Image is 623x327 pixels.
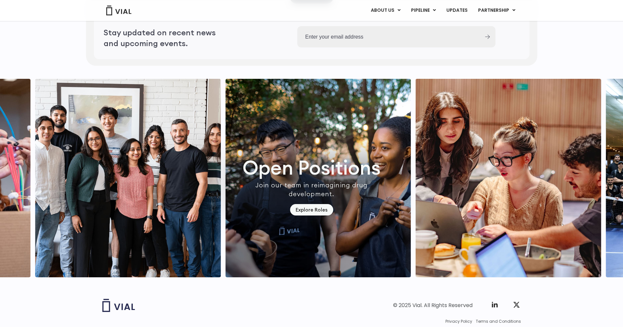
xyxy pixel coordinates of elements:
a: Explore Roles [290,204,333,215]
img: http://Group%20of%20smiling%20people%20posing%20for%20a%20picture [35,79,221,277]
a: Privacy Policy [445,318,472,324]
a: ABOUT USMenu Toggle [366,5,406,16]
div: 7 / 7 [35,79,221,277]
a: PIPELINEMenu Toggle [406,5,441,16]
a: PARTNERSHIPMenu Toggle [473,5,521,16]
img: http://Group%20of%20people%20smiling%20wearing%20aprons [225,79,411,277]
div: © 2025 Vial. All Rights Reserved [393,302,473,309]
input: Enter your email address [297,26,479,47]
input: Submit [485,35,490,39]
img: Vial logo wih "Vial" spelled out [102,299,135,312]
div: 1 / 7 [225,79,411,277]
a: Terms and Conditions [476,318,521,324]
div: 2 / 7 [415,79,601,277]
img: Vial Logo [106,6,132,15]
a: UPDATES [441,5,473,16]
h2: Stay updated on recent news and upcoming events. [104,27,231,48]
